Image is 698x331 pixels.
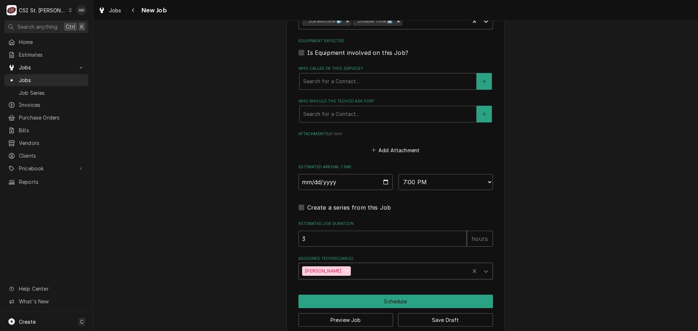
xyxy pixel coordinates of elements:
a: Reports [4,176,88,188]
div: Attachments [298,131,493,155]
input: Date [298,174,393,190]
a: Invoices [4,99,88,111]
a: Go to Jobs [4,61,88,73]
button: Navigate back [128,4,139,16]
a: Vendors [4,137,88,149]
div: Who called in this service? [298,66,493,89]
div: hours [467,231,493,247]
div: Estimated Arrival Time [298,164,493,190]
button: Search anythingCtrlK [4,20,88,33]
label: Who called in this service? [298,66,493,72]
span: C [80,318,84,326]
a: Purchase Orders [4,112,88,124]
span: New Job [139,5,167,15]
span: What's New [19,298,84,305]
span: Jobs [109,7,121,14]
span: K [80,23,84,31]
select: Time Select [398,174,493,190]
label: Estimated Job Duration [298,221,493,227]
div: Estimated Job Duration [298,221,493,247]
span: Job Series [19,89,85,97]
div: [PERSON_NAME] [302,266,343,276]
span: Ctrl [66,23,75,31]
button: Create New Contact [477,106,492,122]
label: Who should the tech(s) ask for? [298,98,493,104]
button: Add Attachment [370,145,421,155]
div: Button Group [298,295,493,327]
a: Go to Pricebook [4,162,88,174]
span: Pricebook [19,165,74,172]
button: Schedule [298,295,493,308]
span: Search anything [17,23,57,31]
span: Reports [19,178,85,186]
div: AW [76,5,87,15]
svg: Create New Contact [482,79,486,84]
label: Estimated Arrival Time [298,164,493,170]
div: Button Group Row [298,295,493,308]
div: Equipment Expected [298,38,493,57]
a: Jobs [4,74,88,86]
div: C [7,5,17,15]
span: Jobs [19,64,74,71]
label: Is Equipment involved on this Job? [307,48,408,57]
span: Create [19,319,36,325]
a: Clients [4,150,88,162]
div: ² Ice Machine 🧊 [302,16,343,26]
div: Who should the tech(s) ask for? [298,98,493,122]
a: Home [4,36,88,48]
span: Estimates [19,51,85,58]
button: Preview Job [298,313,393,327]
div: Assigned Technician(s) [298,256,493,279]
div: Remove ¹ Double Time 2️⃣ [394,16,402,26]
span: Home [19,38,85,46]
span: Clients [19,152,85,160]
a: Go to Help Center [4,283,88,295]
label: Attachments [298,131,493,137]
a: Estimates [4,49,88,61]
label: Create a series from this Job [307,203,391,212]
span: Bills [19,126,85,134]
a: Jobs [95,4,124,16]
svg: Create New Contact [482,112,486,117]
div: Remove ² Ice Machine 🧊 [344,16,352,26]
a: Go to What's New [4,295,88,307]
span: Jobs [19,76,85,84]
label: Equipment Expected [298,38,493,44]
button: Create New Contact [477,73,492,90]
div: CSI St. Louis's Avatar [7,5,17,15]
span: Help Center [19,285,84,292]
span: ( if any ) [328,132,342,136]
div: CSI St. [PERSON_NAME] [19,7,66,14]
div: Remove Erick Hudgens [343,266,351,276]
span: Purchase Orders [19,114,85,121]
span: Vendors [19,139,85,147]
span: Invoices [19,101,85,109]
a: Bills [4,124,88,136]
label: Assigned Technician(s) [298,256,493,262]
a: Job Series [4,87,88,99]
div: Button Group Row [298,308,493,327]
div: Alexandria Wilp's Avatar [76,5,87,15]
button: Save Draft [398,313,493,327]
div: ¹ Double Time 2️⃣ [353,16,394,26]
